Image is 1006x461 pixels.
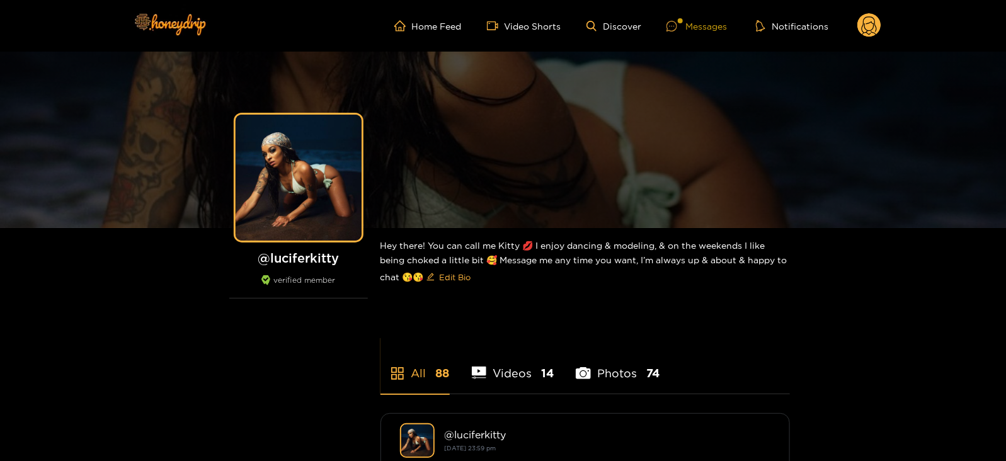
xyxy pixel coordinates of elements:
span: appstore [390,366,405,381]
li: Photos [576,337,660,394]
span: Edit Bio [440,271,471,283]
img: luciferkitty [400,423,435,458]
div: verified member [229,275,368,299]
span: edit [426,273,435,282]
li: All [380,337,450,394]
small: [DATE] 23:59 pm [445,445,496,452]
a: Home Feed [394,20,462,31]
span: 14 [541,365,554,381]
a: Video Shorts [487,20,561,31]
span: 88 [436,365,450,381]
div: Hey there! You can call me Kitty 💋 I enjoy dancing & modeling, & on the weekends I like being cho... [380,228,790,297]
button: Notifications [752,20,832,32]
span: video-camera [487,20,505,31]
li: Videos [472,337,554,394]
span: 74 [646,365,660,381]
button: editEdit Bio [424,267,474,287]
a: Discover [586,21,641,31]
div: Messages [666,19,727,33]
span: home [394,20,412,31]
div: @ luciferkitty [445,429,770,440]
h1: @ luciferkitty [229,250,368,266]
